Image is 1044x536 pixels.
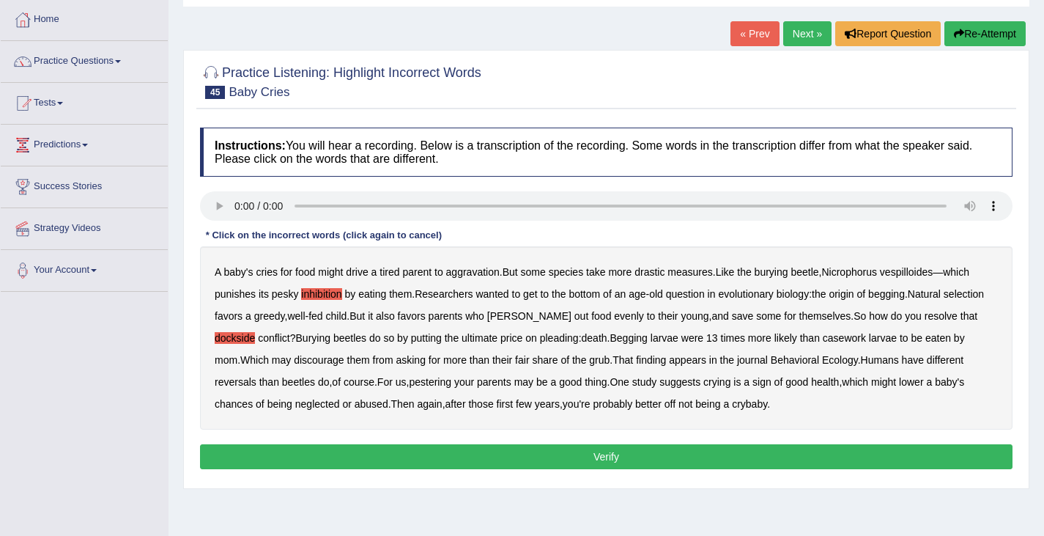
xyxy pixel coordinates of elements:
b: death [582,332,607,344]
b: pestering [409,376,451,388]
a: Your Account [1,250,168,287]
b: A [215,266,221,278]
b: better [635,398,662,410]
a: « Prev [730,21,779,46]
b: a [744,376,749,388]
b: course [344,376,374,388]
b: themselves [799,310,851,322]
b: years [535,398,560,410]
b: eaten [925,332,951,344]
b: Which [240,354,269,366]
b: measures [667,266,712,278]
b: evolutionary [718,288,774,300]
b: were [681,332,703,344]
b: neglected [295,398,340,410]
b: of [560,354,569,366]
b: the [445,332,459,344]
b: few [516,398,532,410]
b: Behavioral [771,354,819,366]
b: appears [669,354,706,366]
b: get [523,288,537,300]
b: share [532,354,558,366]
b: biology [777,288,809,300]
b: for [429,354,440,366]
b: study [632,376,656,388]
b: after [445,398,466,410]
b: larvae [869,332,897,344]
b: asking [396,354,425,366]
b: in [708,288,716,300]
b: from [373,354,393,366]
b: cries [256,266,278,278]
b: Ecology [822,354,858,366]
b: good [785,376,808,388]
b: also [376,310,395,322]
b: chances [215,398,253,410]
b: of [603,288,612,300]
b: Nicrophorus [821,266,876,278]
b: than [259,376,279,388]
b: casework [823,332,866,344]
div: * Click on the incorrect words (click again to cancel) [200,228,448,242]
b: a [723,398,729,410]
b: again [417,398,442,410]
b: crying [703,376,730,388]
b: you're [563,398,591,410]
b: by [397,332,408,344]
b: One [610,376,629,388]
b: some [756,310,781,322]
b: of [332,376,341,388]
b: beetle [791,266,818,278]
b: beetles [333,332,366,344]
b: drastic [634,266,664,278]
b: of [857,288,866,300]
b: be [911,332,922,344]
b: baby's [935,376,964,388]
b: it [368,310,373,322]
b: their [492,354,512,366]
b: might [318,266,343,278]
b: thing [585,376,607,388]
a: Next » [783,21,832,46]
b: beetles [282,376,315,388]
b: But [349,310,365,322]
b: resolve [925,310,958,322]
b: by [954,332,965,344]
b: them [389,288,412,300]
b: on [525,332,537,344]
b: or [342,398,351,410]
b: pleading [540,332,579,344]
b: So [854,310,866,322]
b: by [344,288,355,300]
b: more [443,354,467,366]
b: finding [636,354,666,366]
b: begging [868,288,905,300]
b: a [371,266,377,278]
b: crybaby [732,398,767,410]
b: reversals [215,376,256,388]
b: the [737,266,751,278]
b: likely [774,332,797,344]
b: more [748,332,771,344]
b: But [503,266,518,278]
b: times [721,332,745,344]
b: your [454,376,474,388]
b: the [720,354,734,366]
b: in [709,354,717,366]
b: its [259,288,269,300]
h2: Practice Listening: Highlight Incorrect Words [200,62,481,99]
b: some [521,266,546,278]
b: food [295,266,315,278]
b: discourage [294,354,344,366]
b: probably [593,398,632,410]
b: to [900,332,908,344]
b: the [572,354,586,366]
b: do [318,376,330,388]
b: bottom [569,288,600,300]
small: Baby Cries [229,85,289,99]
b: a [550,376,556,388]
b: dockside [215,332,255,344]
b: being [267,398,292,410]
b: eating [358,288,386,300]
b: suggests [659,376,700,388]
